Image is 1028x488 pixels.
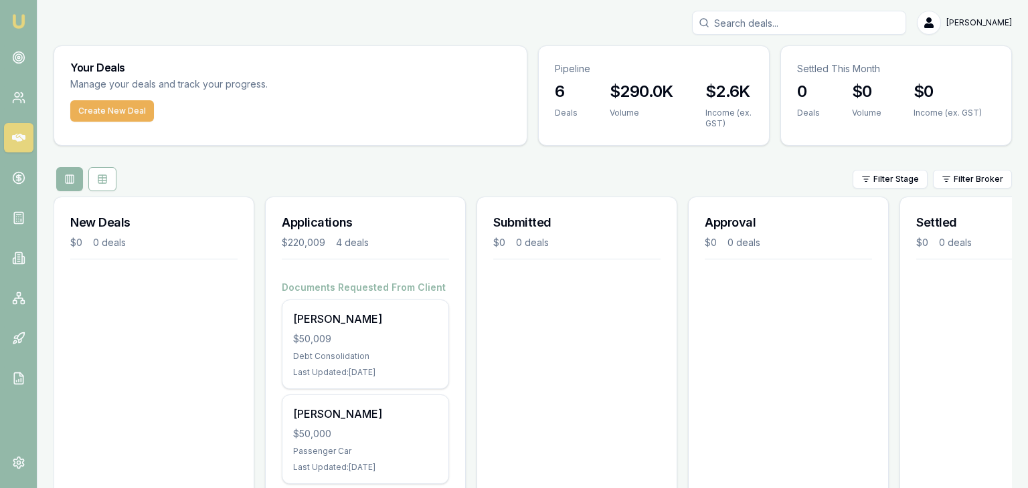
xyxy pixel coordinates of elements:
[852,81,881,102] h3: $0
[555,81,578,102] h3: 6
[705,108,753,129] div: Income (ex. GST)
[610,108,673,118] div: Volume
[293,446,438,457] div: Passenger Car
[493,236,505,249] div: $0
[293,367,438,378] div: Last Updated: [DATE]
[516,236,549,249] div: 0 deals
[939,236,972,249] div: 0 deals
[293,311,438,327] div: [PERSON_NAME]
[853,170,928,189] button: Filter Stage
[916,236,928,249] div: $0
[914,108,982,118] div: Income (ex. GST)
[282,236,325,249] div: $220,009
[336,236,369,249] div: 4 deals
[282,213,449,232] h3: Applications
[293,351,438,362] div: Debt Consolidation
[946,17,1012,28] span: [PERSON_NAME]
[555,108,578,118] div: Deals
[282,281,449,294] h4: Documents Requested From Client
[70,213,238,232] h3: New Deals
[852,108,881,118] div: Volume
[70,100,154,122] button: Create New Deal
[692,11,906,35] input: Search deals
[705,213,872,232] h3: Approval
[70,236,82,249] div: $0
[293,332,438,346] div: $50,009
[70,77,413,92] p: Manage your deals and track your progress.
[705,236,717,249] div: $0
[797,108,820,118] div: Deals
[873,174,919,185] span: Filter Stage
[933,170,1012,189] button: Filter Broker
[797,81,820,102] h3: 0
[555,62,753,76] p: Pipeline
[610,81,673,102] h3: $290.0K
[11,13,27,29] img: emu-icon-u.png
[493,213,661,232] h3: Submitted
[293,462,438,473] div: Last Updated: [DATE]
[293,406,438,422] div: [PERSON_NAME]
[93,236,126,249] div: 0 deals
[705,81,753,102] h3: $2.6K
[727,236,760,249] div: 0 deals
[954,174,1003,185] span: Filter Broker
[914,81,982,102] h3: $0
[797,62,995,76] p: Settled This Month
[70,62,511,73] h3: Your Deals
[293,427,438,441] div: $50,000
